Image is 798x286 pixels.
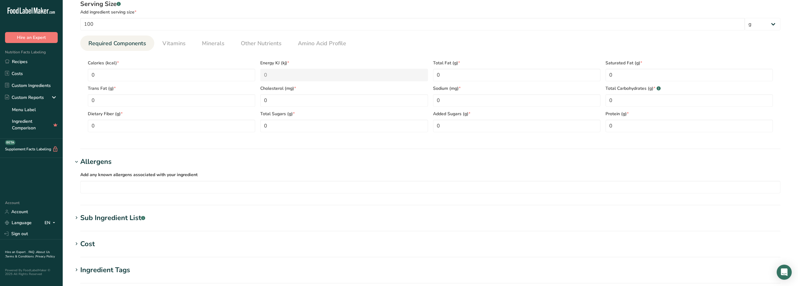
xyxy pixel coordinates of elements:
[80,157,112,167] div: Allergens
[88,60,255,66] span: Calories (kcal)
[88,85,255,92] span: Trans Fat (g)
[5,254,35,259] a: Terms & Conditions .
[433,85,600,92] span: Sodium (mg)
[88,39,146,48] span: Required Components
[29,250,36,254] a: FAQ .
[605,111,773,117] span: Protein (g)
[241,39,282,48] span: Other Nutrients
[35,254,55,259] a: Privacy Policy
[260,85,428,92] span: Cholesterol (mg)
[5,140,15,145] div: BETA
[605,85,773,92] span: Total Carbohydrates (g)
[80,9,780,15] div: Add ingredient serving size
[5,32,58,43] button: Hire an Expert
[162,39,186,48] span: Vitamins
[80,18,745,30] input: Type your serving size here
[80,172,198,178] span: Add any known allergens associated with your ingredient
[88,111,255,117] span: Dietary Fiber (g)
[80,213,145,223] div: Sub Ingredient List
[433,111,600,117] span: Added Sugars (g)
[433,60,600,66] span: Total Fat (g)
[5,268,58,276] div: Powered By FoodLabelMaker © 2025 All Rights Reserved
[5,94,44,101] div: Custom Reports
[80,265,130,275] div: Ingredient Tags
[202,39,225,48] span: Minerals
[260,111,428,117] span: Total Sugars (g)
[5,217,32,228] a: Language
[777,265,792,280] div: Open Intercom Messenger
[80,239,95,249] div: Cost
[260,60,428,66] span: Energy KJ (kj)
[5,250,27,254] a: Hire an Expert .
[298,39,346,48] span: Amino Acid Profile
[5,250,50,259] a: About Us .
[605,60,773,66] span: Saturated Fat (g)
[45,219,58,227] div: EN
